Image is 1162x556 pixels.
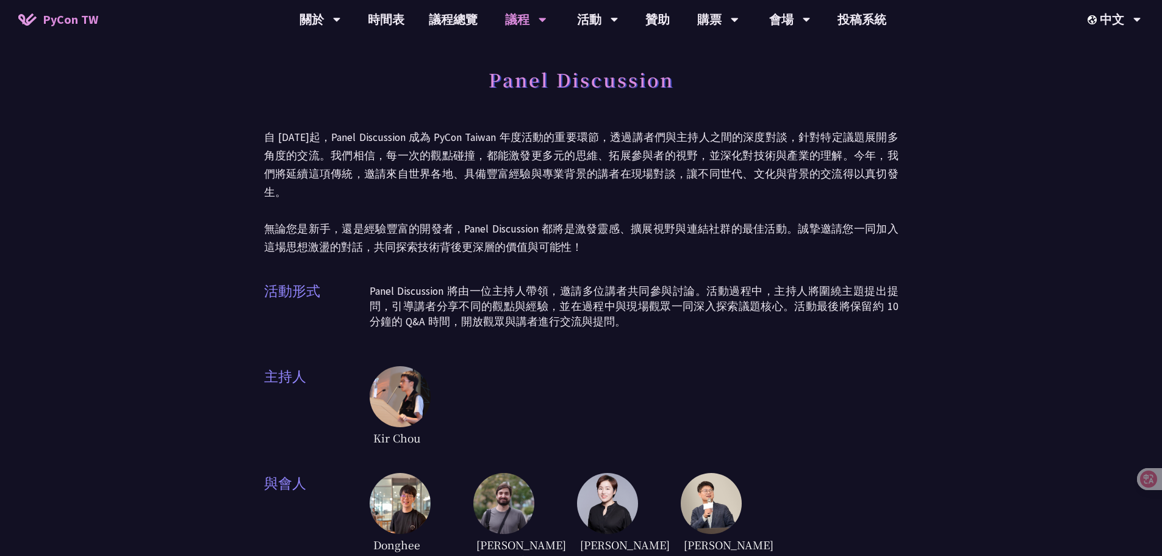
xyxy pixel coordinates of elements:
span: [PERSON_NAME] [577,534,632,555]
span: 活動形式 [264,281,370,342]
p: Panel Discussion 將由一位主持人帶領，邀請多位講者共同參與討論。活動過程中，主持人將圍繞主題提出提問，引導講者分享不同的觀點與經驗，並在過程中與現場觀眾一同深入探索議題核心。活動... [370,284,898,330]
img: DongheeNa.093fe47.jpeg [370,473,431,534]
img: YCChen.e5e7a43.jpg [681,473,742,534]
img: Kir Chou [370,366,431,427]
p: 自 [DATE]起，Panel Discussion 成為 PyCon Taiwan 年度活動的重要環節，透過講者們與主持人之間的深度對談，針對特定議題展開多角度的交流。我們相信，每一次的觀點碰... [264,128,898,256]
span: [PERSON_NAME] [681,534,736,555]
span: 主持人 [264,366,370,449]
span: PyCon TW [43,10,98,29]
img: TicaLin.61491bf.png [577,473,638,534]
img: Home icon of PyCon TW 2025 [18,13,37,26]
h1: Panel Discussion [489,61,674,98]
a: PyCon TW [6,4,110,35]
img: Sebasti%C3%A1nRam%C3%ADrez.1365658.jpeg [473,473,534,534]
img: Locale Icon [1088,15,1100,24]
span: Kir Chou [370,427,425,449]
